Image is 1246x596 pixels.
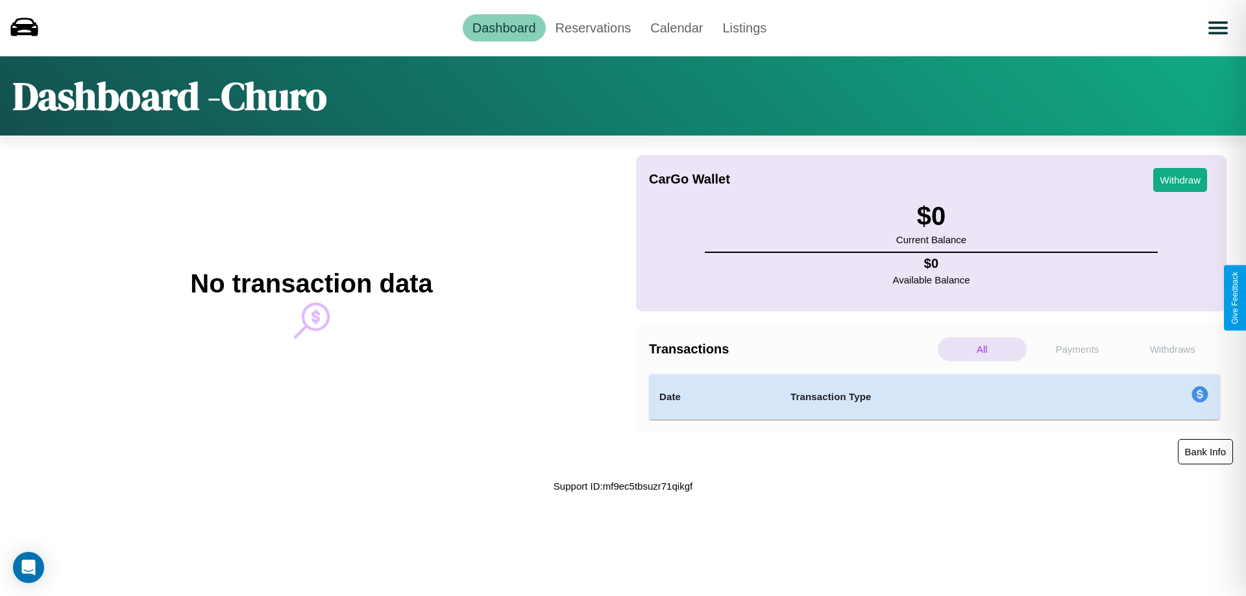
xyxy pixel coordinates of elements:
h4: Date [659,389,770,405]
p: Support ID: mf9ec5tbsuzr71qikgf [554,477,692,495]
button: Open menu [1200,10,1236,46]
table: simple table [649,374,1220,420]
p: Current Balance [896,231,966,248]
div: Give Feedback [1230,272,1240,324]
a: Calendar [641,14,713,42]
div: Open Intercom Messenger [13,552,44,583]
p: Payments [1033,337,1122,361]
h2: No transaction data [190,269,432,298]
p: All [938,337,1027,361]
a: Listings [713,14,776,42]
button: Withdraw [1153,168,1207,192]
h4: CarGo Wallet [649,172,730,187]
a: Dashboard [463,14,546,42]
h4: Transactions [649,342,934,357]
p: Withdraws [1128,337,1217,361]
h1: Dashboard - Churo [13,69,327,123]
h4: $ 0 [893,256,970,271]
h3: $ 0 [896,202,966,231]
button: Bank Info [1178,439,1233,464]
p: Available Balance [893,271,970,289]
h4: Transaction Type [790,389,1085,405]
a: Reservations [546,14,641,42]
